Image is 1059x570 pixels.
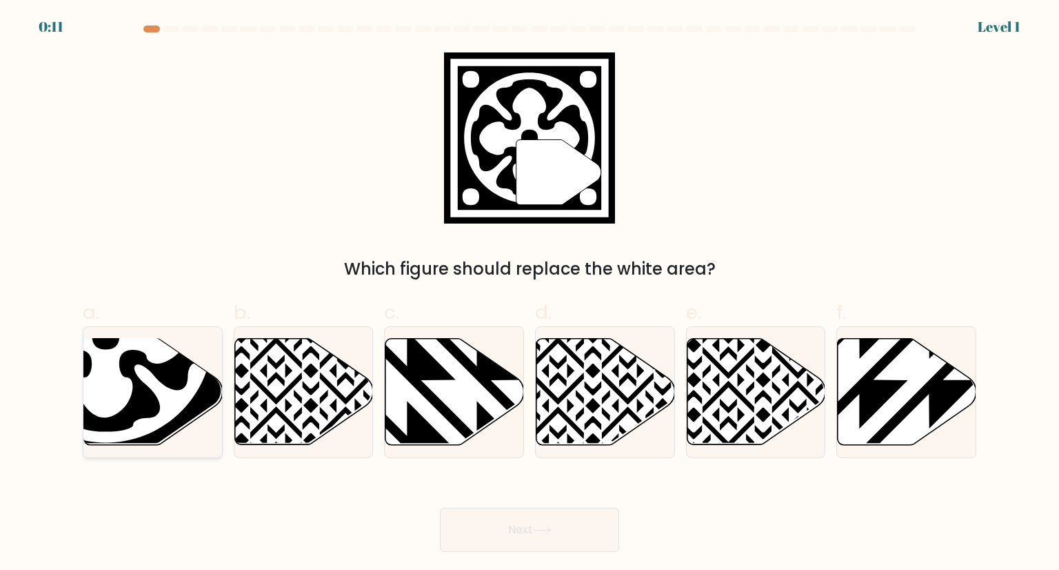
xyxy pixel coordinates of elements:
[516,139,601,204] g: "
[978,17,1020,37] div: Level 1
[686,299,701,326] span: e.
[91,257,968,282] div: Which figure should replace the white area?
[83,299,99,326] span: a.
[39,17,63,37] div: 0:11
[384,299,399,326] span: c.
[535,299,552,326] span: d.
[234,299,250,326] span: b.
[440,508,619,552] button: Next
[836,299,846,326] span: f.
